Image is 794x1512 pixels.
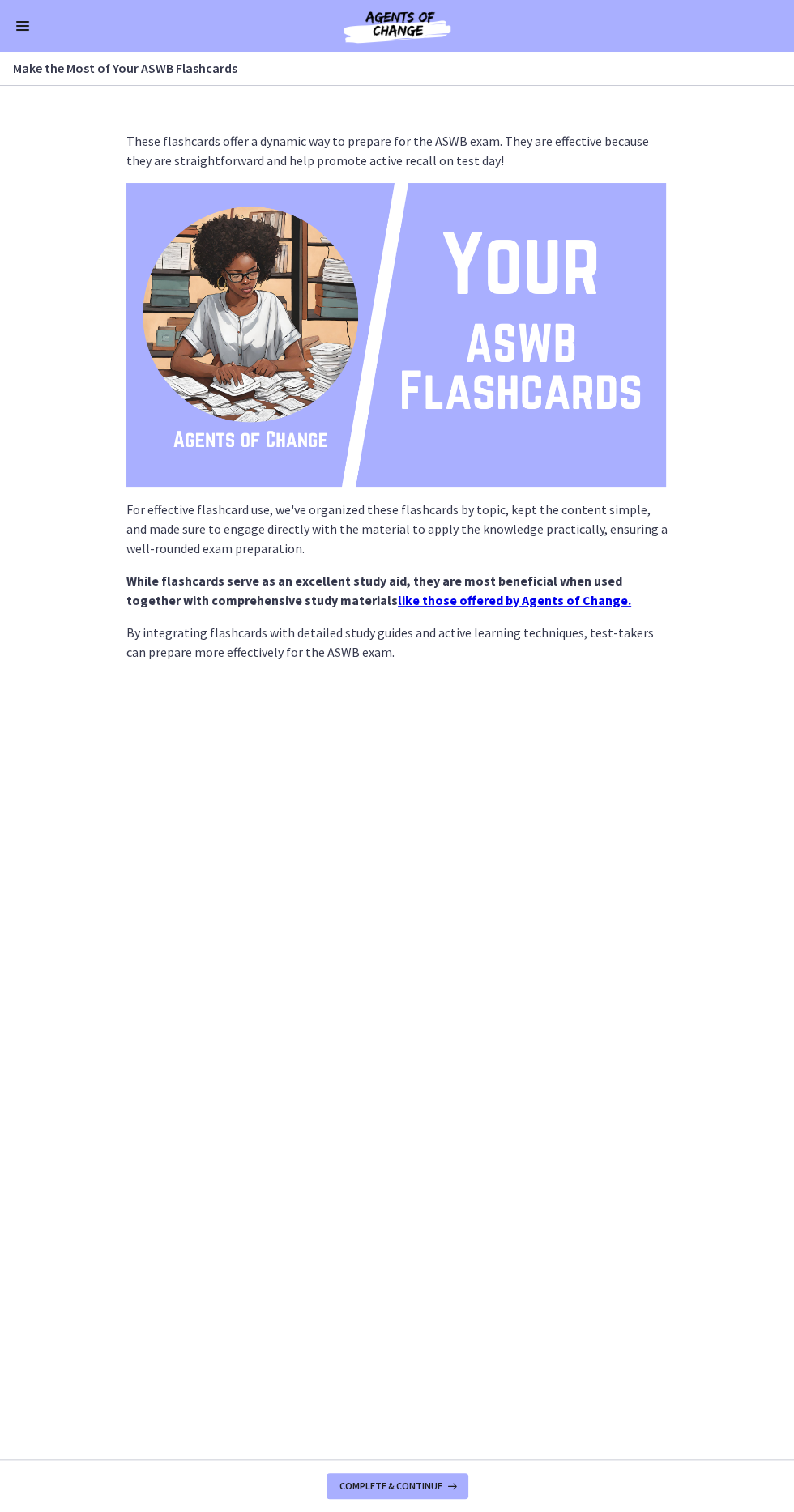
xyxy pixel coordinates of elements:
[126,500,668,558] p: For effective flashcard use, we've organized these flashcards by topic, kept the content simple, ...
[13,16,32,36] button: Enable menu
[339,1480,442,1493] span: Complete & continue
[327,1473,468,1499] button: Complete & continue
[13,58,762,78] h3: Make the Most of Your ASWB Flashcards
[398,592,631,608] a: like those offered by Agents of Change.
[126,131,668,170] p: These flashcards offer a dynamic way to prepare for the ASWB exam. They are effective because the...
[126,183,666,487] img: Your_ASWB_Flashcards.png
[300,6,494,45] img: Agents of Change
[126,573,622,608] strong: While flashcards serve as an excellent study aid, they are most beneficial when used together wit...
[126,623,668,662] p: By integrating flashcards with detailed study guides and active learning techniques, test-takers ...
